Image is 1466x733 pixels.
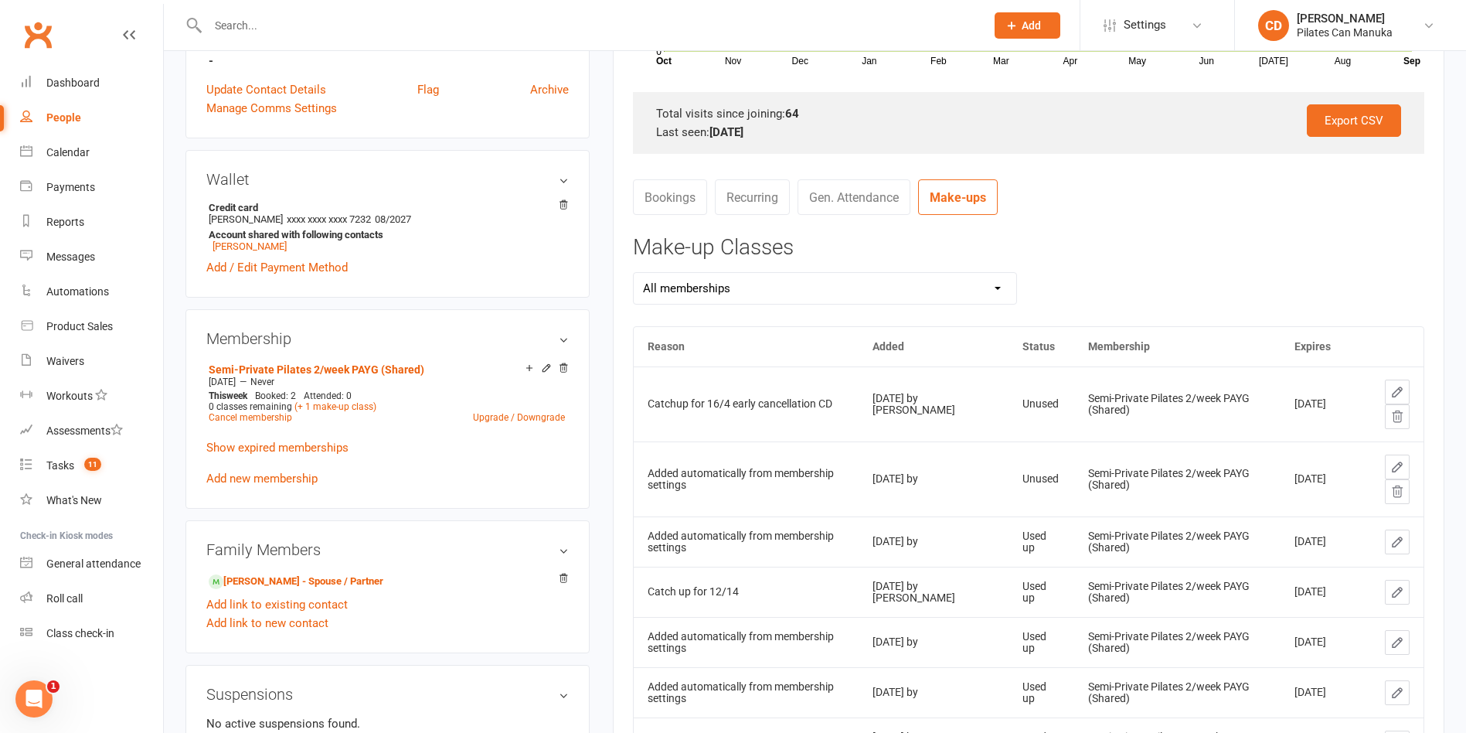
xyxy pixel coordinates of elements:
[46,627,114,639] div: Class check-in
[20,101,163,135] a: People
[872,636,994,648] div: [DATE] by
[209,202,561,213] strong: Credit card
[46,494,102,506] div: What's New
[304,390,352,401] span: Attended: 0
[1022,19,1041,32] span: Add
[1022,581,1060,605] div: Used up
[20,379,163,414] a: Workouts
[1294,586,1331,598] div: [DATE]
[1258,10,1289,41] div: CD
[206,199,569,254] li: [PERSON_NAME]
[798,179,910,215] a: Gen. Attendance
[20,547,163,581] a: General attendance kiosk mode
[1022,398,1060,410] div: Unused
[46,77,100,89] div: Dashboard
[1294,636,1331,648] div: [DATE]
[20,170,163,205] a: Payments
[1294,398,1331,410] div: [DATE]
[20,135,163,170] a: Calendar
[209,401,292,412] span: 0 classes remaining
[206,714,569,733] p: No active suspensions found.
[656,123,1401,141] div: Last seen:
[633,236,1424,260] h3: Make-up Classes
[84,458,101,471] span: 11
[287,213,371,225] span: xxxx xxxx xxxx 7232
[20,581,163,616] a: Roll call
[634,327,859,366] th: Reason
[648,530,845,554] div: Added automatically from membership settings
[872,393,994,417] div: [DATE] by [PERSON_NAME]
[1124,8,1166,43] span: Settings
[20,66,163,101] a: Dashboard
[206,171,569,188] h3: Wallet
[203,15,974,36] input: Search...
[209,377,236,387] span: [DATE]
[918,179,998,215] a: Make-ups
[15,680,53,718] iframe: Intercom live chat
[20,344,163,379] a: Waivers
[46,181,95,193] div: Payments
[46,111,81,124] div: People
[46,146,90,159] div: Calendar
[648,681,845,705] div: Added automatically from membership settings
[20,205,163,240] a: Reports
[872,581,994,605] div: [DATE] by [PERSON_NAME]
[46,390,93,402] div: Workouts
[46,557,141,570] div: General attendance
[46,459,74,472] div: Tasks
[294,401,376,412] a: (+ 1 make-up class)
[205,376,569,388] div: —
[20,274,163,309] a: Automations
[872,536,994,547] div: [DATE] by
[375,213,411,225] span: 08/2027
[656,104,1401,123] div: Total visits since joining:
[1088,530,1267,554] div: Semi-Private Pilates 2/week PAYG (Shared)
[648,468,845,492] div: Added automatically from membership settings
[715,179,790,215] a: Recurring
[1307,104,1401,137] a: Export CSV
[1297,26,1393,39] div: Pilates Can Manuka
[1088,631,1267,655] div: Semi-Private Pilates 2/week PAYG (Shared)
[995,12,1060,39] button: Add
[1294,687,1331,698] div: [DATE]
[19,15,57,54] a: Clubworx
[206,330,569,347] h3: Membership
[20,483,163,518] a: What's New
[1088,468,1267,492] div: Semi-Private Pilates 2/week PAYG (Shared)
[209,229,561,240] strong: Account shared with following contacts
[209,363,424,376] a: Semi-Private Pilates 2/week PAYG (Shared)
[206,541,569,558] h3: Family Members
[206,441,349,455] a: Show expired memberships
[1022,631,1060,655] div: Used up
[20,616,163,651] a: Class kiosk mode
[1088,681,1267,705] div: Semi-Private Pilates 2/week PAYG (Shared)
[530,80,569,99] a: Archive
[209,412,292,423] a: Cancel membership
[206,614,328,632] a: Add link to new contact
[46,424,123,437] div: Assessments
[785,107,799,121] strong: 64
[1088,393,1267,417] div: Semi-Private Pilates 2/week PAYG (Shared)
[255,390,296,401] span: Booked: 2
[473,412,565,423] a: Upgrade / Downgrade
[46,216,84,228] div: Reports
[206,472,318,486] a: Add new membership
[1281,327,1345,366] th: Expires
[1022,530,1060,554] div: Used up
[206,595,348,614] a: Add link to existing contact
[20,414,163,448] a: Assessments
[46,592,83,605] div: Roll call
[1022,473,1060,485] div: Unused
[47,680,60,693] span: 1
[46,355,84,367] div: Waivers
[709,125,743,139] strong: [DATE]
[1022,681,1060,705] div: Used up
[872,473,994,485] div: [DATE] by
[859,327,1008,366] th: Added
[417,80,439,99] a: Flag
[20,448,163,483] a: Tasks 11
[206,99,337,118] a: Manage Comms Settings
[20,309,163,344] a: Product Sales
[46,251,95,263] div: Messages
[20,240,163,274] a: Messages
